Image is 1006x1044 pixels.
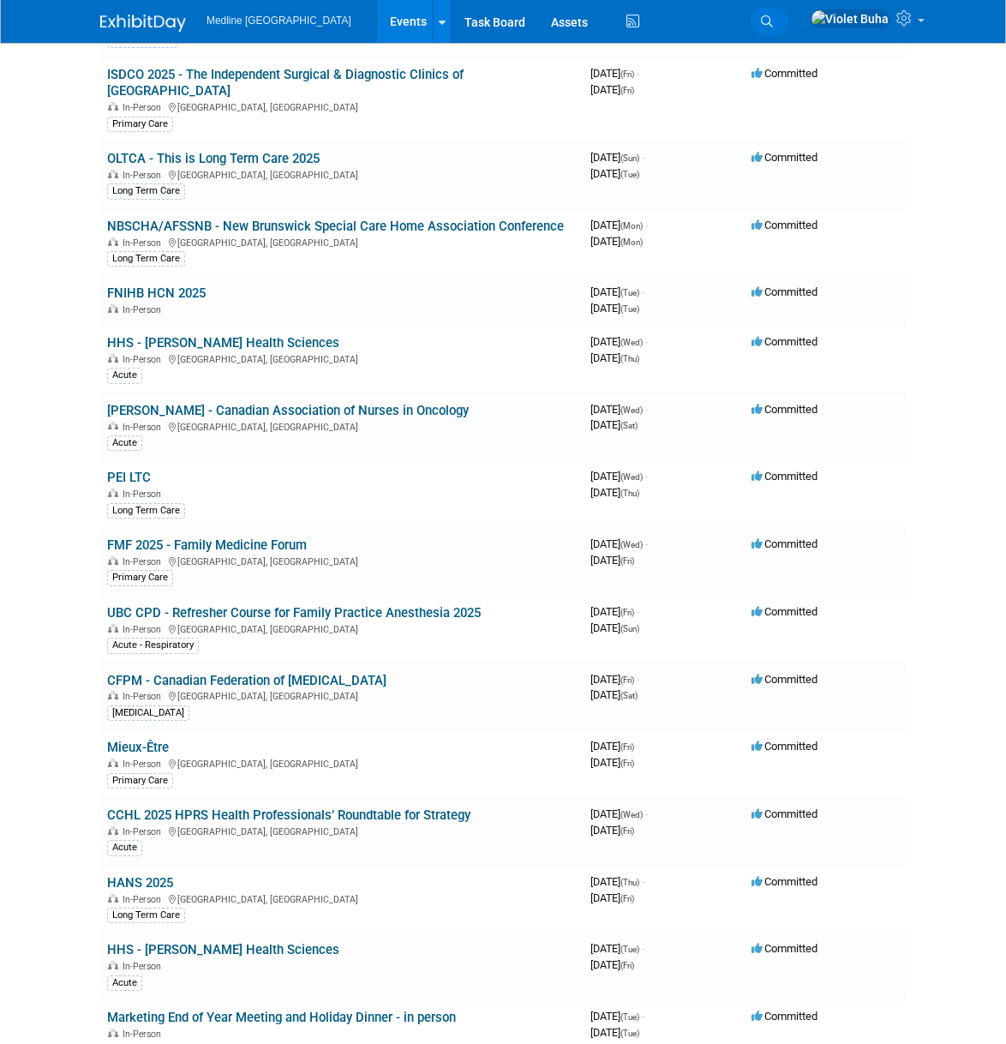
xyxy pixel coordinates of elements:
[108,961,118,969] img: In-Person Event
[107,773,173,789] div: Primary Care
[107,67,464,99] a: ISDCO 2025 - The Independent Surgical & Diagnostic Clinics of [GEOGRAPHIC_DATA]
[620,556,634,566] span: (Fri)
[620,421,638,430] span: (Sat)
[107,673,386,688] a: CFPM - Canadian Federation of [MEDICAL_DATA]
[590,151,644,164] span: [DATE]
[590,673,639,686] span: [DATE]
[590,1026,639,1039] span: [DATE]
[752,1010,817,1023] span: Committed
[590,219,648,231] span: [DATE]
[100,15,186,32] img: ExhibitDay
[107,285,206,301] a: FNIHB HCN 2025
[637,740,639,753] span: -
[590,958,634,971] span: [DATE]
[637,673,639,686] span: -
[123,170,166,181] span: In-Person
[107,117,173,132] div: Primary Care
[752,151,817,164] span: Committed
[107,470,151,485] a: PEI LTC
[207,15,351,27] span: Medline [GEOGRAPHIC_DATA]
[107,756,577,770] div: [GEOGRAPHIC_DATA], [GEOGRAPHIC_DATA]
[637,67,639,80] span: -
[107,942,339,957] a: HHS - [PERSON_NAME] Health Sciences
[590,942,644,955] span: [DATE]
[107,435,142,451] div: Acute
[620,354,639,363] span: (Thu)
[107,705,189,721] div: [MEDICAL_DATA]
[590,67,639,80] span: [DATE]
[107,824,577,837] div: [GEOGRAPHIC_DATA], [GEOGRAPHIC_DATA]
[108,237,118,246] img: In-Person Event
[108,304,118,313] img: In-Person Event
[620,826,634,836] span: (Fri)
[620,69,634,79] span: (Fri)
[620,170,639,179] span: (Tue)
[645,537,648,550] span: -
[590,302,639,315] span: [DATE]
[107,875,173,891] a: HANS 2025
[620,945,639,954] span: (Tue)
[107,605,481,621] a: UBC CPD - Refresher Course for Family Practice Anesthesia 2025
[123,102,166,113] span: In-Person
[642,285,644,298] span: -
[123,304,166,315] span: In-Person
[752,875,817,888] span: Committed
[752,285,817,298] span: Committed
[637,605,639,618] span: -
[590,335,648,348] span: [DATE]
[752,740,817,753] span: Committed
[590,824,634,837] span: [DATE]
[590,83,634,96] span: [DATE]
[123,556,166,567] span: In-Person
[590,807,648,820] span: [DATE]
[752,605,817,618] span: Committed
[620,304,639,314] span: (Tue)
[107,251,185,267] div: Long Term Care
[107,99,577,113] div: [GEOGRAPHIC_DATA], [GEOGRAPHIC_DATA]
[642,875,644,888] span: -
[108,102,118,111] img: In-Person Event
[645,807,648,820] span: -
[107,537,307,553] a: FMF 2025 - Family Medicine Forum
[107,840,142,855] div: Acute
[108,422,118,430] img: In-Person Event
[108,759,118,767] img: In-Person Event
[590,554,634,567] span: [DATE]
[107,219,564,234] a: NBSCHA/AFSSNB - New Brunswick Special Care Home Association Conference
[620,624,639,633] span: (Sun)
[620,472,643,482] span: (Wed)
[620,691,638,700] span: (Sat)
[620,742,634,752] span: (Fri)
[123,489,166,500] span: In-Person
[123,691,166,702] span: In-Person
[642,1010,644,1023] span: -
[107,807,470,823] a: CCHL 2025 HPRS Health Professionals’ Roundtable for Strategy
[107,554,577,567] div: [GEOGRAPHIC_DATA], [GEOGRAPHIC_DATA]
[752,807,817,820] span: Committed
[107,368,142,383] div: Acute
[620,489,639,498] span: (Thu)
[123,237,166,249] span: In-Person
[752,470,817,483] span: Committed
[123,354,166,365] span: In-Person
[108,489,118,497] img: In-Person Event
[752,537,817,550] span: Committed
[620,338,643,347] span: (Wed)
[590,1010,644,1023] span: [DATE]
[107,335,339,351] a: HHS - [PERSON_NAME] Health Sciences
[620,1029,639,1038] span: (Tue)
[123,826,166,837] span: In-Person
[590,167,639,180] span: [DATE]
[107,151,320,166] a: OLTCA - This is Long Term Care 2025
[590,486,639,499] span: [DATE]
[590,418,638,431] span: [DATE]
[645,403,648,416] span: -
[108,1029,118,1037] img: In-Person Event
[590,285,644,298] span: [DATE]
[123,961,166,972] span: In-Person
[590,403,648,416] span: [DATE]
[123,1029,166,1040] span: In-Person
[620,675,634,685] span: (Fri)
[620,86,634,95] span: (Fri)
[620,878,639,887] span: (Thu)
